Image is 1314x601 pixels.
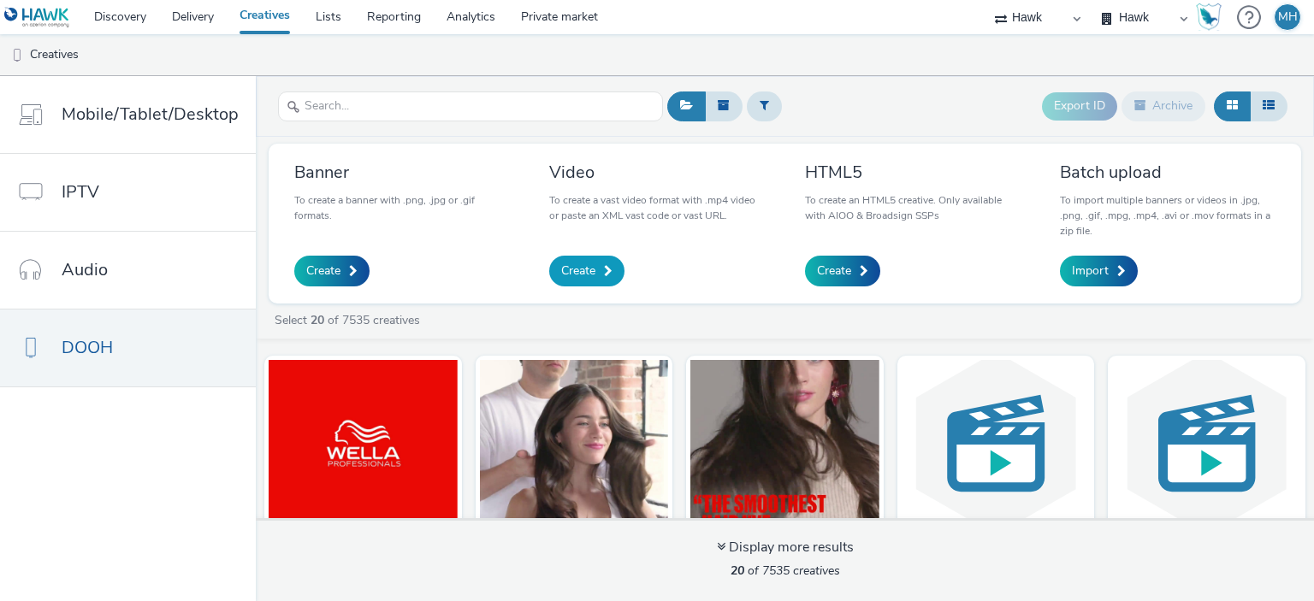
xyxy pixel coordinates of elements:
span: Create [817,262,851,280]
a: Select of 7535 creatives [273,312,427,328]
img: GBR_Wella_Smooth_SmoothFiller_D6_10s visual [269,360,458,527]
div: Display more results [717,538,854,557]
a: Create [549,256,624,286]
a: Create [294,256,370,286]
span: IPTV [62,180,99,204]
img: GBR_Wella_Smooth_US_V4_6s visual [480,360,669,527]
strong: 20 [731,563,744,579]
div: MH [1278,4,1298,30]
button: Archive [1122,91,1205,121]
img: GBR_CitiBank_EventsDOOH_Hawk_Video_Static_1080x1920_10"_20250926 visual [902,360,1091,527]
button: Grid [1214,91,1251,121]
span: Mobile/Tablet/Desktop [62,102,239,127]
img: undefined Logo [4,7,70,28]
img: Hawk Academy [1196,3,1222,31]
h3: Banner [294,161,510,184]
p: To import multiple banners or videos in .jpg, .png, .gif, .mpg, .mp4, .avi or .mov formats in a z... [1060,192,1276,239]
img: dooh [9,47,26,64]
p: To create a vast video format with .mp4 video or paste an XML vast code or vast URL. [549,192,765,223]
img: GBR_Wella_Smooth_Ambassador_SF_V3_10s visual [690,360,879,527]
span: Create [306,262,340,280]
span: DOOH [62,335,113,360]
a: Hawk Academy [1196,3,1228,31]
a: Create [805,256,880,286]
p: To create an HTML5 creative. Only available with AIOO & Broadsign SSPs [805,192,1021,223]
span: Create [561,262,595,280]
a: Import [1060,256,1138,286]
p: To create a banner with .png, .jpg or .gif formats. [294,192,510,223]
h3: Video [549,161,765,184]
img: GBR_CitiBank_EventsDOOH_Hawk_Video_Static_1080x1920_12"_20250926 visual [1112,360,1301,527]
button: Table [1250,91,1287,121]
h3: HTML5 [805,161,1021,184]
span: Audio [62,257,108,282]
span: of 7535 creatives [731,563,840,579]
input: Search... [278,91,663,121]
h3: Batch upload [1060,161,1276,184]
span: Import [1072,262,1109,280]
button: Export ID [1042,92,1117,120]
strong: 20 [311,312,324,328]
